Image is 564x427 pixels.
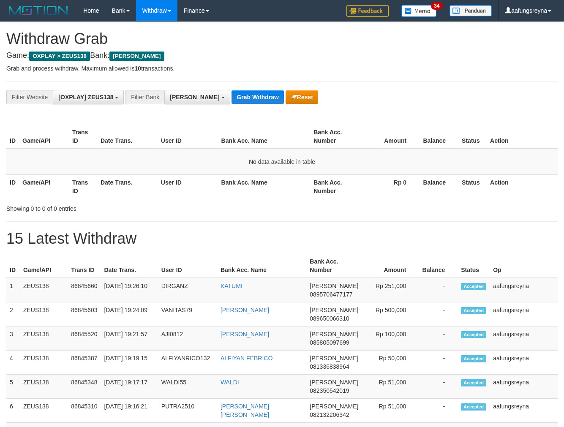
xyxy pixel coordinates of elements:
div: Filter Website [6,90,53,104]
span: 34 [431,2,442,10]
th: Bank Acc. Number [310,174,360,199]
th: Date Trans. [101,254,158,278]
span: Accepted [461,331,486,338]
span: [PERSON_NAME] [310,331,358,337]
td: aafungsreyna [490,375,558,399]
td: Rp 251,000 [362,278,419,302]
td: Rp 50,000 [362,351,419,375]
td: aafungsreyna [490,351,558,375]
td: ALFIYANRICO132 [158,351,217,375]
th: Date Trans. [97,125,158,149]
span: Copy 082132206342 to clipboard [310,411,349,418]
td: DIRGANZ [158,278,217,302]
td: 86845310 [68,399,101,423]
td: 3 [6,326,20,351]
img: Feedback.jpg [346,5,389,17]
td: - [419,326,458,351]
td: - [419,399,458,423]
a: ALFIYAN FEBRICO [221,355,272,362]
td: ZEUS138 [20,399,68,423]
th: User ID [158,254,217,278]
th: Status [458,174,487,199]
td: - [419,375,458,399]
td: WALDI55 [158,375,217,399]
th: Status [458,125,487,149]
td: Rp 100,000 [362,326,419,351]
th: Bank Acc. Name [218,174,311,199]
span: Accepted [461,403,486,411]
th: Amount [360,125,419,149]
th: Bank Acc. Name [217,254,306,278]
span: Accepted [461,283,486,290]
th: Game/API [19,125,69,149]
td: - [419,302,458,326]
button: [OXPLAY] ZEUS138 [53,90,124,104]
span: Copy 082350542019 to clipboard [310,387,349,394]
div: Showing 0 to 0 of 0 entries [6,201,229,213]
span: Accepted [461,379,486,386]
th: Status [458,254,490,278]
span: OXPLAY > ZEUS138 [29,52,90,61]
td: Rp 51,000 [362,375,419,399]
img: Button%20Memo.svg [401,5,437,17]
td: 86845348 [68,375,101,399]
td: Rp 500,000 [362,302,419,326]
td: 1 [6,278,20,302]
td: aafungsreyna [490,399,558,423]
td: 86845387 [68,351,101,375]
td: No data available in table [6,149,558,175]
span: Copy 085805097699 to clipboard [310,339,349,346]
th: Bank Acc. Number [310,125,360,149]
td: ZEUS138 [20,302,68,326]
td: [DATE] 19:19:15 [101,351,158,375]
td: ZEUS138 [20,326,68,351]
th: Game/API [19,174,69,199]
span: [PERSON_NAME] [310,283,358,289]
td: aafungsreyna [490,302,558,326]
a: [PERSON_NAME] [221,331,269,337]
span: [OXPLAY] ZEUS138 [58,94,113,101]
td: ZEUS138 [20,351,68,375]
td: PUTRA2510 [158,399,217,423]
th: Rp 0 [360,174,419,199]
th: Trans ID [69,174,97,199]
span: [PERSON_NAME] [109,52,164,61]
a: [PERSON_NAME] [221,307,269,313]
button: [PERSON_NAME] [164,90,230,104]
button: Grab Withdraw [232,90,283,104]
th: ID [6,125,19,149]
td: VANITAS79 [158,302,217,326]
td: [DATE] 19:16:21 [101,399,158,423]
th: Action [487,174,558,199]
th: Balance [419,174,458,199]
span: [PERSON_NAME] [310,379,358,386]
span: [PERSON_NAME] [170,94,219,101]
th: Game/API [20,254,68,278]
span: Copy 089650066310 to clipboard [310,315,349,322]
a: KATUMI [221,283,242,289]
th: ID [6,254,20,278]
div: Filter Bank [125,90,164,104]
th: Op [490,254,558,278]
td: [DATE] 19:17:17 [101,375,158,399]
td: 86845520 [68,326,101,351]
th: ID [6,174,19,199]
th: Action [487,125,558,149]
strong: 10 [134,65,141,72]
td: - [419,278,458,302]
img: MOTION_logo.png [6,4,71,17]
span: Copy 0895706477177 to clipboard [310,291,352,298]
th: Amount [362,254,419,278]
th: Date Trans. [97,174,158,199]
td: 6 [6,399,20,423]
h4: Game: Bank: [6,52,558,60]
th: Trans ID [68,254,101,278]
td: AJI0812 [158,326,217,351]
p: Grab and process withdraw. Maximum allowed is transactions. [6,64,558,73]
td: - [419,351,458,375]
td: [DATE] 19:24:09 [101,302,158,326]
th: Balance [419,125,458,149]
h1: 15 Latest Withdraw [6,230,558,247]
a: WALDI [221,379,239,386]
td: aafungsreyna [490,278,558,302]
